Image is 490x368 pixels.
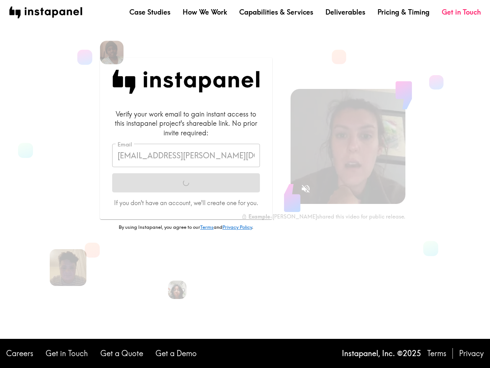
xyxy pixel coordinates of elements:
img: Venita [100,41,124,64]
a: Get in Touch [46,348,88,359]
div: - [PERSON_NAME] shared this video for public release. [242,213,405,220]
a: Get in Touch [442,7,481,17]
img: Instapanel [112,70,260,94]
a: Deliverables [325,7,365,17]
a: Terms [200,224,214,230]
a: How We Work [183,7,227,17]
a: Terms [427,348,446,359]
a: Get a Demo [155,348,197,359]
a: Pricing & Timing [377,7,430,17]
a: Careers [6,348,33,359]
b: Example [248,213,270,220]
a: Case Studies [129,7,170,17]
a: Privacy [459,348,484,359]
img: Liam [50,249,87,286]
button: Sound is off [297,181,314,197]
p: Instapanel, Inc. © 2025 [342,348,421,359]
p: By using Instapanel, you agree to our and . [100,224,272,231]
a: Privacy Policy [222,224,252,230]
a: Get a Quote [100,348,143,359]
img: Heena [168,281,186,299]
label: Email [118,140,132,149]
div: Verify your work email to gain instant access to this instapanel project's shareable link. No pri... [112,109,260,138]
img: instapanel [9,7,82,18]
p: If you don't have an account, we'll create one for you. [112,199,260,207]
a: Capabilities & Services [239,7,313,17]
